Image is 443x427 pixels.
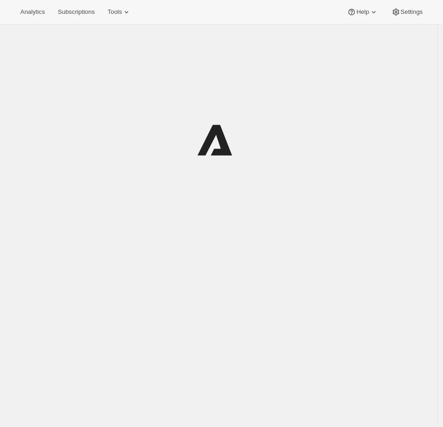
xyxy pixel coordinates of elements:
[20,8,45,16] span: Analytics
[386,6,428,18] button: Settings
[108,8,122,16] span: Tools
[102,6,137,18] button: Tools
[341,6,383,18] button: Help
[52,6,100,18] button: Subscriptions
[58,8,95,16] span: Subscriptions
[15,6,50,18] button: Analytics
[356,8,369,16] span: Help
[401,8,423,16] span: Settings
